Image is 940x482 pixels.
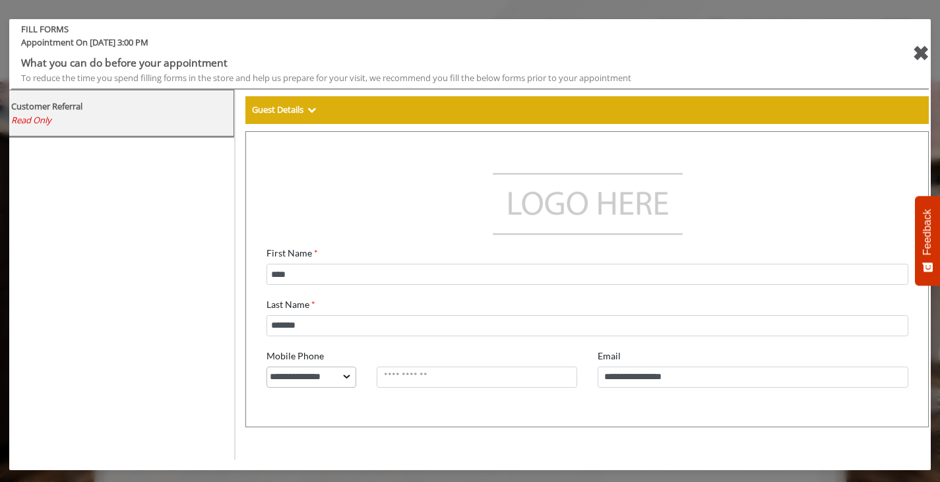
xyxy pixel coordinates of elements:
div: close forms [912,38,929,69]
span: Feedback [922,209,933,255]
span: Appointment On [DATE] 3:00 PM [11,36,850,55]
b: FILL FORMS [11,22,850,36]
span: Read Only [11,114,51,126]
label: Email [344,206,367,228]
div: Guest Details Show [245,96,928,124]
b: What you can do before your appointment [21,55,228,70]
button: Feedback - Show survey [915,196,940,286]
label: Date / Time [13,279,61,301]
b: Customer Referral [11,100,82,112]
span: Show [307,104,316,115]
div: To reduce the time you spend filling forms in the store and help us prepare for your visit, we re... [21,71,840,85]
b: Guest Details [252,104,303,115]
iframe: formsViewWeb [245,131,928,427]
